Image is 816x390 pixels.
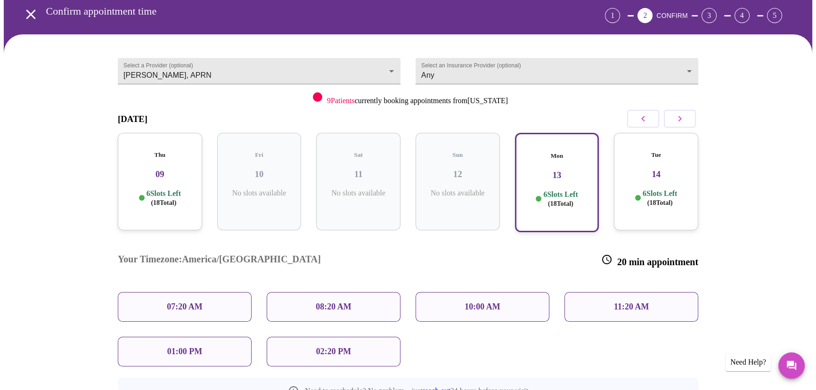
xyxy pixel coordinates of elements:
[548,200,573,207] span: ( 18 Total)
[316,347,351,357] p: 02:20 PM
[423,169,492,179] h3: 12
[621,169,691,179] h3: 14
[543,190,578,208] p: 6 Slots Left
[647,199,673,206] span: ( 18 Total)
[151,199,176,206] span: ( 18 Total)
[225,189,294,197] p: No slots available
[118,58,400,84] div: [PERSON_NAME], APRN
[614,302,649,312] p: 11:20 AM
[643,189,677,207] p: 6 Slots Left
[637,8,653,23] div: 2
[46,5,553,17] h3: Confirm appointment time
[324,151,393,159] h5: Sat
[523,170,591,180] h3: 13
[125,169,195,179] h3: 09
[17,0,45,28] button: open drawer
[523,152,591,160] h5: Mon
[702,8,717,23] div: 3
[327,97,355,105] span: 9 Patients
[767,8,782,23] div: 5
[167,347,202,357] p: 01:00 PM
[147,189,181,207] p: 6 Slots Left
[324,189,393,197] p: No slots available
[118,254,321,268] h3: Your Timezone: America/[GEOGRAPHIC_DATA]
[225,169,294,179] h3: 10
[423,151,492,159] h5: Sun
[324,169,393,179] h3: 11
[225,151,294,159] h5: Fri
[621,151,691,159] h5: Tue
[726,353,771,371] div: Need Help?
[605,8,620,23] div: 1
[734,8,750,23] div: 4
[125,151,195,159] h5: Thu
[316,302,351,312] p: 08:20 AM
[601,254,698,268] h3: 20 min appointment
[167,302,203,312] p: 07:20 AM
[416,58,698,84] div: Any
[778,352,805,379] button: Messages
[656,12,687,19] span: CONFIRM
[118,114,147,124] h3: [DATE]
[465,302,500,312] p: 10:00 AM
[423,189,492,197] p: No slots available
[327,97,508,105] p: currently booking appointments from [US_STATE]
